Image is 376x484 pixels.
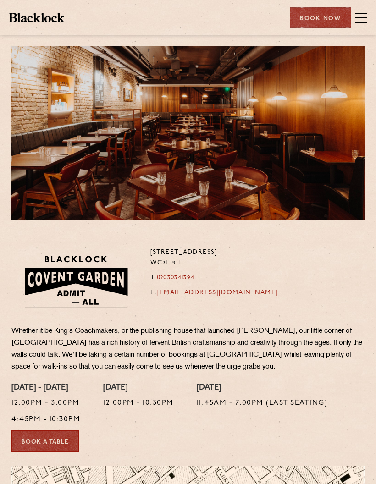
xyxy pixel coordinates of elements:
[157,289,278,296] a: [EMAIL_ADDRESS][DOMAIN_NAME]
[11,247,139,316] img: BLA_1470_CoventGarden_Website_Solid.svg
[103,397,174,409] p: 12:00pm - 10:30pm
[197,383,328,393] h4: [DATE]
[197,397,328,409] p: 11:45am - 7:00pm (Last Seating)
[150,273,278,283] p: T:
[150,247,278,268] p: [STREET_ADDRESS] WC2E 9HE
[290,7,351,28] div: Book Now
[11,430,79,452] a: Book a Table
[157,274,195,281] a: 02030341394
[103,383,174,393] h4: [DATE]
[11,414,80,426] p: 4:45pm - 10:30pm
[11,383,80,393] h4: [DATE] - [DATE]
[9,13,64,22] img: BL_Textured_Logo-footer-cropped.svg
[150,288,278,298] p: E:
[11,397,80,409] p: 12:00pm - 3:00pm
[11,325,365,373] p: Whether it be King’s Coachmakers, or the publishing house that launched [PERSON_NAME], our little...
